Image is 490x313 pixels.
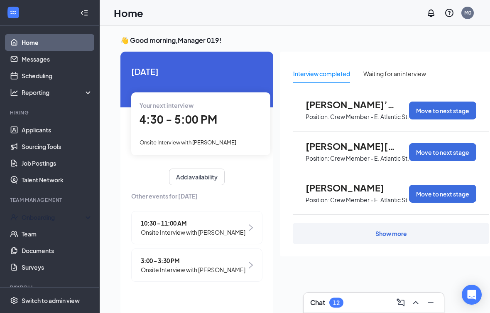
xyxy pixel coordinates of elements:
[306,141,397,152] span: [PERSON_NAME][DATE]
[10,213,18,221] svg: UserCheck
[22,259,93,276] a: Surveys
[409,185,476,203] button: Move to next stage
[140,102,194,109] span: Your next interview
[306,154,329,162] p: Position:
[10,109,91,116] div: Hiring
[22,67,93,84] a: Scheduling
[363,69,426,78] div: Waiting for an interview
[80,9,88,17] svg: Collapse
[22,34,93,51] a: Home
[22,138,93,155] a: Sourcing Tools
[22,155,93,171] a: Job Postings
[22,88,93,97] div: Reporting
[169,169,225,185] button: Add availability
[22,296,80,305] div: Switch to admin view
[22,213,86,221] div: Onboarding
[330,113,409,121] p: Crew Member - E. Atlantic St.
[310,298,325,307] h3: Chat
[10,296,18,305] svg: Settings
[409,296,422,309] button: ChevronUp
[10,196,91,204] div: Team Management
[22,171,93,188] a: Talent Network
[114,6,143,20] h1: Home
[411,298,421,308] svg: ChevronUp
[141,228,245,237] span: Onsite Interview with [PERSON_NAME]
[22,226,93,242] a: Team
[140,112,217,126] span: 4:30 - 5:00 PM
[306,182,397,193] span: [PERSON_NAME]
[22,242,93,259] a: Documents
[141,265,245,274] span: Onsite Interview with [PERSON_NAME]
[10,88,18,97] svg: Analysis
[426,8,436,18] svg: Notifications
[140,139,236,146] span: Onsite Interview with [PERSON_NAME]
[131,191,262,201] span: Other events for [DATE]
[375,229,407,238] div: Show more
[131,65,262,78] span: [DATE]
[306,99,397,110] span: [PERSON_NAME]’Mahj [PERSON_NAME]
[9,8,17,17] svg: WorkstreamLogo
[424,296,437,309] button: Minimize
[141,219,245,228] span: 10:30 - 11:00 AM
[444,8,454,18] svg: QuestionInfo
[333,299,340,306] div: 12
[306,113,329,121] p: Position:
[464,9,471,16] div: M0
[22,51,93,67] a: Messages
[426,298,436,308] svg: Minimize
[141,256,245,265] span: 3:00 - 3:30 PM
[330,154,409,162] p: Crew Member - E. Atlantic St.
[409,143,476,161] button: Move to next stage
[306,196,329,204] p: Position:
[293,69,350,78] div: Interview completed
[10,284,91,291] div: Payroll
[22,122,93,138] a: Applicants
[330,196,409,204] p: Crew Member - E. Atlantic St.
[462,285,482,305] div: Open Intercom Messenger
[396,298,406,308] svg: ComposeMessage
[409,102,476,119] button: Move to next stage
[394,296,407,309] button: ComposeMessage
